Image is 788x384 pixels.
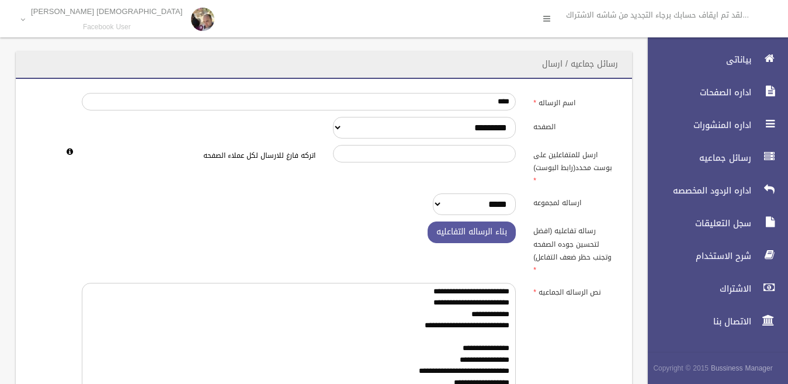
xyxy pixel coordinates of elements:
small: Facebook User [31,23,183,32]
label: نص الرساله الجماعيه [525,283,625,299]
label: الصفحه [525,117,625,133]
a: سجل التعليقات [638,210,788,236]
a: الاتصال بنا [638,309,788,334]
button: بناء الرساله التفاعليه [428,222,516,243]
label: رساله تفاعليه (افضل لتحسين جوده الصفحه وتجنب حظر ضعف التفاعل) [525,222,625,276]
a: بياناتى [638,47,788,72]
header: رسائل جماعيه / ارسال [528,53,632,75]
span: Copyright © 2015 [653,362,709,375]
a: الاشتراك [638,276,788,302]
a: اداره المنشورات [638,112,788,138]
p: [DEMOGRAPHIC_DATA] [PERSON_NAME] [31,7,183,16]
strong: Bussiness Manager [711,362,773,375]
a: رسائل جماعيه [638,145,788,171]
span: اداره الصفحات [638,87,755,98]
a: اداره الصفحات [638,79,788,105]
label: ارساله لمجموعه [525,193,625,210]
label: ارسل للمتفاعلين على بوست محدد(رابط البوست) [525,145,625,187]
a: شرح الاستخدام [638,243,788,269]
span: اداره المنشورات [638,119,755,131]
span: رسائل جماعيه [638,152,755,164]
label: اسم الرساله [525,93,625,109]
span: شرح الاستخدام [638,250,755,262]
span: سجل التعليقات [638,217,755,229]
a: اداره الردود المخصصه [638,178,788,203]
span: الاشتراك [638,283,755,295]
span: بياناتى [638,54,755,65]
h6: اتركه فارغ للارسال لكل عملاء الصفحه [82,152,315,160]
span: الاتصال بنا [638,316,755,327]
span: اداره الردود المخصصه [638,185,755,196]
